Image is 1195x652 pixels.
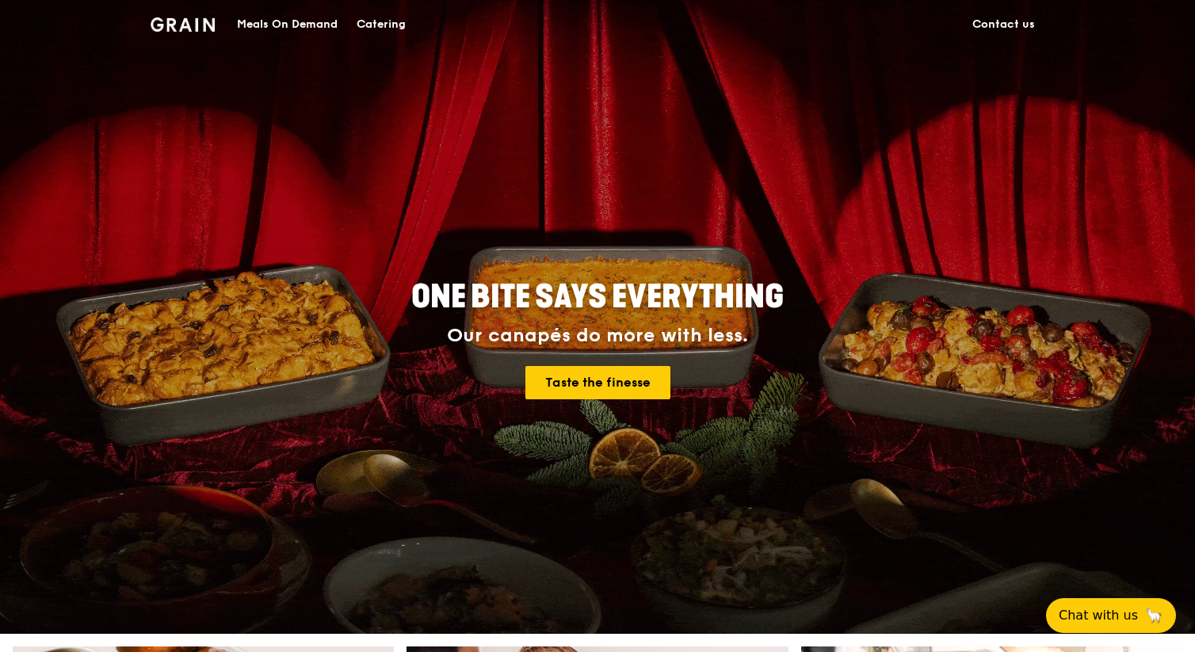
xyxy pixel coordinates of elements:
[151,17,215,32] img: Grain
[1144,606,1163,625] span: 🦙
[1059,606,1138,625] span: Chat with us
[347,1,415,48] a: Catering
[237,1,338,48] div: Meals On Demand
[963,1,1044,48] a: Contact us
[357,1,406,48] div: Catering
[312,325,883,347] div: Our canapés do more with less.
[1046,598,1176,633] button: Chat with us🦙
[411,278,784,316] span: ONE BITE SAYS EVERYTHING
[525,366,670,399] a: Taste the finesse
